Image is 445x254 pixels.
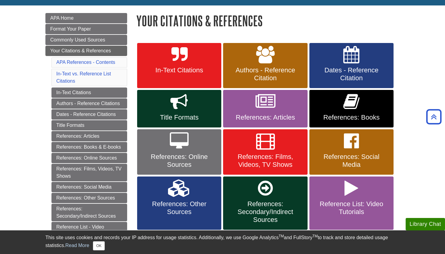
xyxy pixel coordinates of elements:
[309,43,394,88] a: Dates - Reference Citation
[56,60,115,65] a: APA References - Contents
[50,15,74,21] span: APA Home
[223,43,307,88] a: Authors - Reference Citation
[142,153,217,169] span: References: Online Sources
[51,98,127,109] a: Authors - Reference Citations
[50,37,105,42] span: Commonly Used Sources
[51,204,127,221] a: References: Secondary/Indirect Sources
[223,176,307,230] a: References: Secondary/Indirect Sources
[228,153,303,169] span: References: Films, Videos, TV Shows
[50,48,111,53] span: Your Citations & References
[309,129,394,175] a: References: Social Media
[65,243,89,248] a: Read More
[228,114,303,121] span: References: Articles
[45,234,400,250] div: This site uses cookies and records your IP address for usage statistics. Additionally, we use Goo...
[51,87,127,98] a: In-Text Citations
[314,114,389,121] span: References: Books
[314,200,389,216] span: Reference List: Video Tutorials
[45,35,127,45] a: Commonly Used Sources
[142,200,217,216] span: References: Other Sources
[51,142,127,152] a: References: Books & E-books
[51,120,127,130] a: Title Formats
[51,131,127,141] a: References: Articles
[312,234,318,238] sup: TM
[137,90,221,127] a: Title Formats
[51,182,127,192] a: References: Social Media
[51,193,127,203] a: References: Other Sources
[56,71,111,84] a: In-Text vs. Reference List Citations
[45,46,127,56] a: Your Citations & References
[228,66,303,82] span: Authors - Reference Citation
[424,113,443,121] a: Back to Top
[45,13,127,23] a: APA Home
[228,200,303,224] span: References: Secondary/Indirect Sources
[136,13,400,28] h1: Your Citations & References
[314,153,389,169] span: References: Social Media
[137,176,221,230] a: References: Other Sources
[45,24,127,34] a: Format Your Paper
[51,222,127,239] a: Reference List - Video Tutorials
[314,66,389,82] span: Dates - Reference Citation
[406,218,445,230] button: Library Chat
[51,153,127,163] a: References: Online Sources
[309,90,394,127] a: References: Books
[309,176,394,230] a: Reference List: Video Tutorials
[51,109,127,120] a: Dates - Reference Citations
[93,241,105,250] button: Close
[137,43,221,88] a: In-Text Citations
[142,114,217,121] span: Title Formats
[137,129,221,175] a: References: Online Sources
[279,234,284,238] sup: TM
[223,90,307,127] a: References: Articles
[50,26,91,31] span: Format Your Paper
[51,164,127,181] a: References: Films, Videos, TV Shows
[142,66,217,74] span: In-Text Citations
[223,129,307,175] a: References: Films, Videos, TV Shows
